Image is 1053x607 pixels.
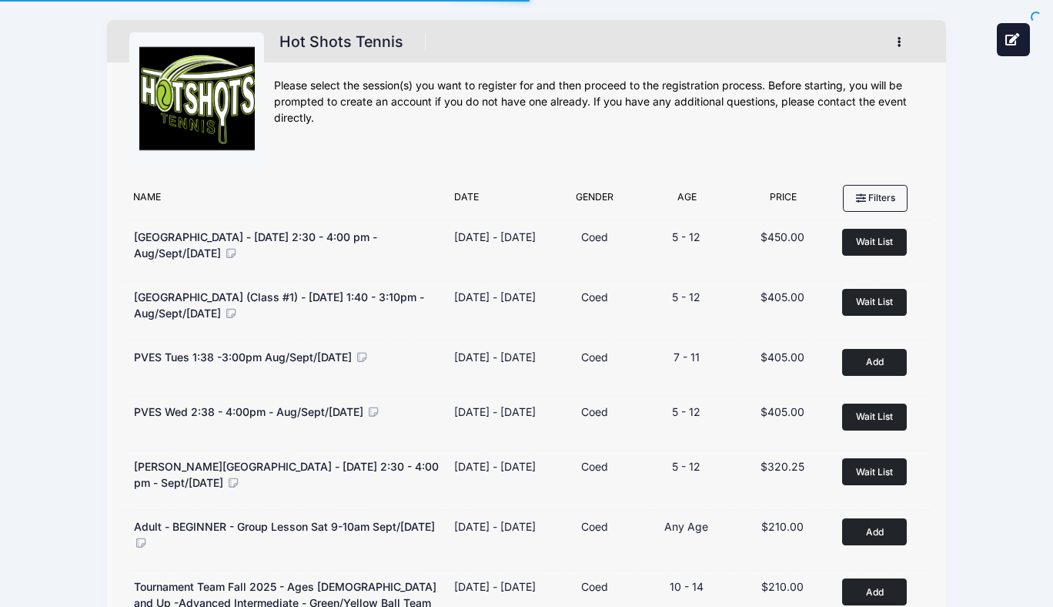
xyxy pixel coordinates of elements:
[842,458,907,485] button: Wait List
[760,290,804,303] span: $405.00
[760,405,804,418] span: $405.00
[581,230,608,243] span: Coed
[842,289,907,316] button: Wait List
[134,230,377,260] span: [GEOGRAPHIC_DATA] - [DATE] 2:30 - 4:00 pm - Aug/Sept/[DATE]
[674,350,700,364] span: 7 - 11
[274,78,924,126] div: Please select the session(s) you want to register for and then proceed to the registration proces...
[126,190,446,212] div: Name
[134,290,424,320] span: [GEOGRAPHIC_DATA] (Class #1) - [DATE] 1:40 - 3:10pm - Aug/Sept/[DATE]
[856,466,893,478] span: Wait List
[134,520,435,533] span: Adult - BEGINNER - Group Lesson Sat 9-10am Sept/[DATE]
[454,349,536,365] div: [DATE] - [DATE]
[842,578,907,605] button: Add
[842,229,907,256] button: Wait List
[672,405,700,418] span: 5 - 12
[134,350,352,364] span: PVES Tues 1:38 -3:00pm Aug/Sept/[DATE]
[760,230,804,243] span: $450.00
[672,230,700,243] span: 5 - 12
[581,460,608,473] span: Coed
[454,289,536,305] div: [DATE] - [DATE]
[581,580,608,593] span: Coed
[842,404,907,431] button: Wait List
[581,290,608,303] span: Coed
[454,458,536,475] div: [DATE] - [DATE]
[134,405,363,418] span: PVES Wed 2:38 - 4:00pm - Aug/Sept/[DATE]
[454,404,536,420] div: [DATE] - [DATE]
[454,518,536,535] div: [DATE] - [DATE]
[842,518,907,545] button: Add
[842,349,907,376] button: Add
[670,580,704,593] span: 10 - 14
[664,520,708,533] span: Any Age
[761,580,804,593] span: $210.00
[843,185,908,211] button: Filters
[446,190,550,212] div: Date
[856,411,893,422] span: Wait List
[760,350,804,364] span: $405.00
[274,29,408,55] h1: Hot Shots Tennis
[139,42,255,158] img: logo
[581,520,608,533] span: Coed
[672,290,700,303] span: 5 - 12
[639,190,735,212] div: Age
[760,460,804,473] span: $320.25
[856,296,893,307] span: Wait List
[134,460,439,489] span: [PERSON_NAME][GEOGRAPHIC_DATA] - [DATE] 2:30 - 4:00 pm - Sept/[DATE]
[581,350,608,364] span: Coed
[856,236,893,247] span: Wait List
[735,190,831,212] div: Price
[672,460,700,473] span: 5 - 12
[454,229,536,245] div: [DATE] - [DATE]
[761,520,804,533] span: $210.00
[454,578,536,595] div: [DATE] - [DATE]
[550,190,639,212] div: Gender
[581,405,608,418] span: Coed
